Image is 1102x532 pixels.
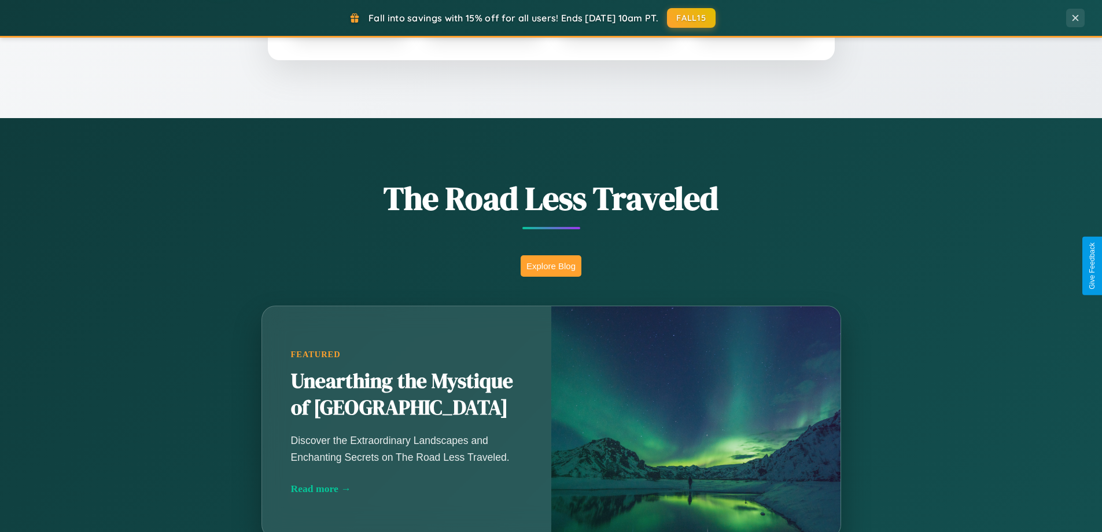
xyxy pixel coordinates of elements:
div: Give Feedback [1088,243,1096,289]
button: Explore Blog [521,255,581,277]
h2: Unearthing the Mystique of [GEOGRAPHIC_DATA] [291,368,522,421]
span: Fall into savings with 15% off for all users! Ends [DATE] 10am PT. [368,12,658,24]
div: Featured [291,350,522,359]
h1: The Road Less Traveled [204,176,898,221]
button: FALL15 [667,8,716,28]
p: Discover the Extraordinary Landscapes and Enchanting Secrets on The Road Less Traveled. [291,432,522,465]
div: Read more → [291,483,522,495]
